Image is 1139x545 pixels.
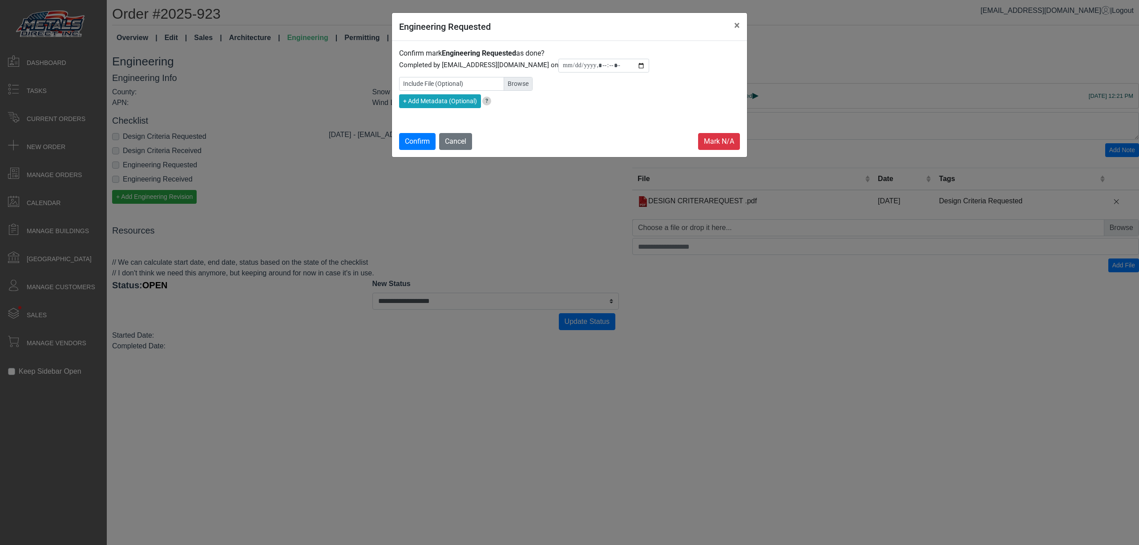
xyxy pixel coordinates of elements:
[399,48,740,59] div: Confirm mark as done?
[442,49,516,57] strong: Engineering Requested
[698,133,740,150] button: Mark N/A
[399,94,481,108] button: + Add Metadata (Optional)
[405,137,430,145] span: Confirm
[727,13,747,38] button: Close
[704,137,734,145] span: Mark N/A
[399,20,491,33] h5: Engineering Requested
[399,59,740,73] div: Completed by [EMAIL_ADDRESS][DOMAIN_NAME] on
[399,133,436,150] button: Confirm
[482,97,491,105] span: Add metadata to track with checklist event. Ex: When marking 'Permit Submitted' as done, you can ...
[439,133,472,150] button: Cancel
